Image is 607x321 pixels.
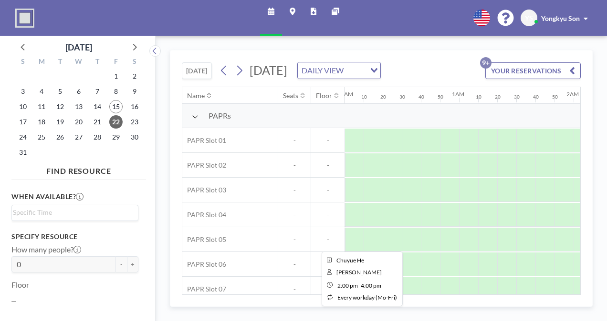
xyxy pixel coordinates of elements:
span: - [311,285,345,293]
h4: FIND RESOURCE [11,162,146,176]
span: Thursday, August 21, 2025 [91,115,104,129]
span: Sunday, August 17, 2025 [16,115,30,129]
span: PAPR Slot 04 [182,211,226,219]
span: PAPR Slot 05 [182,235,226,244]
span: Saturday, August 2, 2025 [128,70,141,83]
span: - [311,136,345,145]
div: 10 [361,94,367,100]
span: Saturday, August 16, 2025 [128,100,141,113]
span: Sunday, August 31, 2025 [16,146,30,159]
div: 50 [552,94,558,100]
div: M [32,56,51,69]
span: Monday, August 4, 2025 [35,85,48,98]
div: 50 [438,94,443,100]
span: Saturday, August 23, 2025 [128,115,141,129]
div: [DATE] [65,40,92,54]
span: PAPR Slot 02 [182,161,226,170]
label: How many people? [11,245,81,254]
span: Monday, August 18, 2025 [35,115,48,129]
div: 30 [514,94,520,100]
span: - [278,285,311,293]
div: 1AM [452,90,464,98]
span: Friday, August 8, 2025 [109,85,123,98]
div: 2AM [566,90,579,98]
div: 10 [476,94,481,100]
div: 20 [495,94,501,100]
img: organization-logo [15,9,34,28]
button: YOUR RESERVATIONS9+ [485,62,581,79]
button: + [127,256,138,272]
div: Search for option [12,205,138,220]
span: Tuesday, August 5, 2025 [53,85,67,98]
span: Tuesday, August 12, 2025 [53,100,67,113]
span: PAPR Slot 07 [182,285,226,293]
div: 12AM [337,90,353,98]
span: - [311,161,345,170]
span: - [278,136,311,145]
span: - [311,211,345,219]
span: Tuesday, August 26, 2025 [53,130,67,144]
div: 40 [419,94,424,100]
span: Friday, August 29, 2025 [109,130,123,144]
span: - [278,211,311,219]
span: PAPR Slot 03 [182,186,226,194]
span: Monday, August 25, 2025 [35,130,48,144]
span: - [278,186,311,194]
p: 9+ [480,57,492,69]
div: S [125,56,144,69]
div: Name [187,91,205,100]
label: Floor [11,280,29,290]
label: Type [11,299,27,309]
span: Thursday, August 14, 2025 [91,100,104,113]
h3: Specify resource [11,232,138,241]
span: Wednesday, August 27, 2025 [72,130,85,144]
span: Wednesday, August 13, 2025 [72,100,85,113]
span: Yongkyu Son [541,14,580,22]
span: DAILY VIEW [300,64,345,77]
span: - [311,235,345,244]
span: Friday, August 22, 2025 [109,115,123,129]
div: Floor [316,91,332,100]
span: - [311,186,345,194]
div: 20 [380,94,386,100]
span: Wednesday, August 20, 2025 [72,115,85,129]
span: - [359,282,361,289]
span: - [278,260,311,269]
span: - [278,161,311,170]
span: - [278,235,311,244]
div: Seats [283,91,298,100]
span: Friday, August 15, 2025 [109,100,123,113]
input: Search for option [346,64,365,77]
span: Sunday, August 3, 2025 [16,85,30,98]
div: 30 [399,94,405,100]
div: F [106,56,125,69]
span: 2:00 PM [337,282,358,289]
span: Sunday, August 10, 2025 [16,100,30,113]
div: Search for option [298,62,380,79]
span: every workday (Mo-Fri) [337,294,397,301]
span: Thursday, August 28, 2025 [91,130,104,144]
span: Thursday, August 7, 2025 [91,85,104,98]
span: PAPRs [209,111,231,120]
div: T [51,56,70,69]
span: Friday, August 1, 2025 [109,70,123,83]
button: [DATE] [182,62,212,79]
div: 40 [533,94,539,100]
div: T [88,56,106,69]
span: [DATE] [250,63,287,77]
div: S [14,56,32,69]
span: PAPR Slot 01 [182,136,226,145]
span: YS [525,14,533,22]
input: Search for option [13,207,133,218]
span: Chuyue He [336,257,364,264]
span: Wednesday, August 6, 2025 [72,85,85,98]
span: Saturday, August 9, 2025 [128,85,141,98]
span: - [311,260,345,269]
span: 4:00 PM [361,282,381,289]
div: W [70,56,88,69]
span: Sunday, August 24, 2025 [16,130,30,144]
span: Monday, August 11, 2025 [35,100,48,113]
span: Jasper He [336,269,382,276]
button: - [115,256,127,272]
span: Saturday, August 30, 2025 [128,130,141,144]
